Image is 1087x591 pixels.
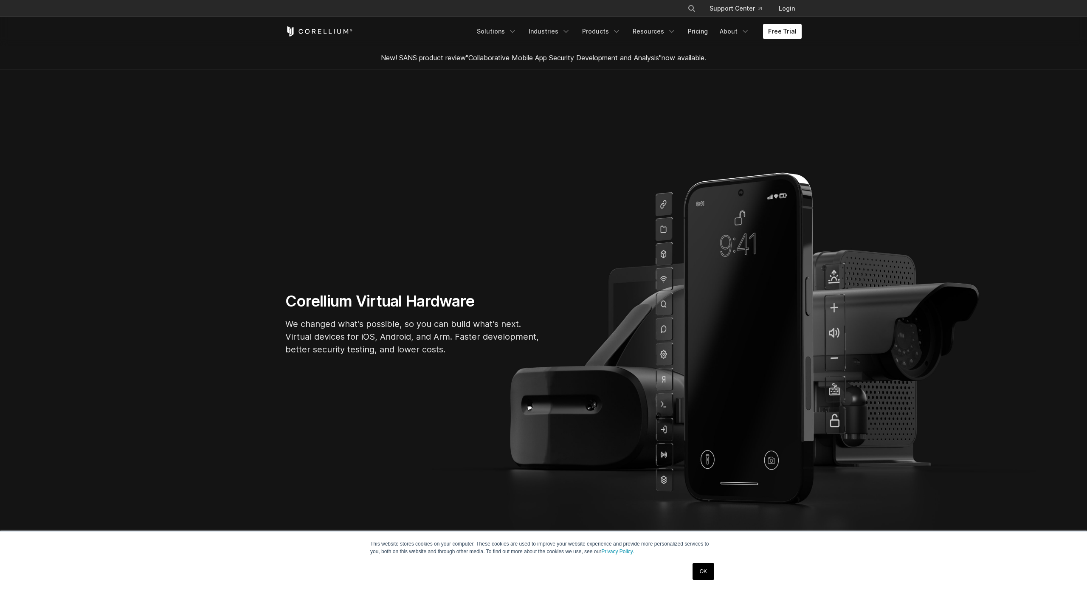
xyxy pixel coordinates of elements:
div: Navigation Menu [472,24,802,39]
a: Solutions [472,24,522,39]
button: Search [684,1,699,16]
p: This website stores cookies on your computer. These cookies are used to improve your website expe... [370,540,717,555]
a: OK [693,563,714,580]
a: Login [772,1,802,16]
a: Products [577,24,626,39]
a: Support Center [703,1,769,16]
a: "Collaborative Mobile App Security Development and Analysis" [466,53,662,62]
a: Resources [628,24,681,39]
a: About [715,24,755,39]
h1: Corellium Virtual Hardware [285,292,540,311]
span: New! SANS product review now available. [381,53,706,62]
a: Privacy Policy. [601,549,634,554]
a: Pricing [683,24,713,39]
a: Free Trial [763,24,802,39]
div: Navigation Menu [677,1,802,16]
p: We changed what's possible, so you can build what's next. Virtual devices for iOS, Android, and A... [285,318,540,356]
a: Corellium Home [285,26,353,37]
a: Industries [524,24,575,39]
